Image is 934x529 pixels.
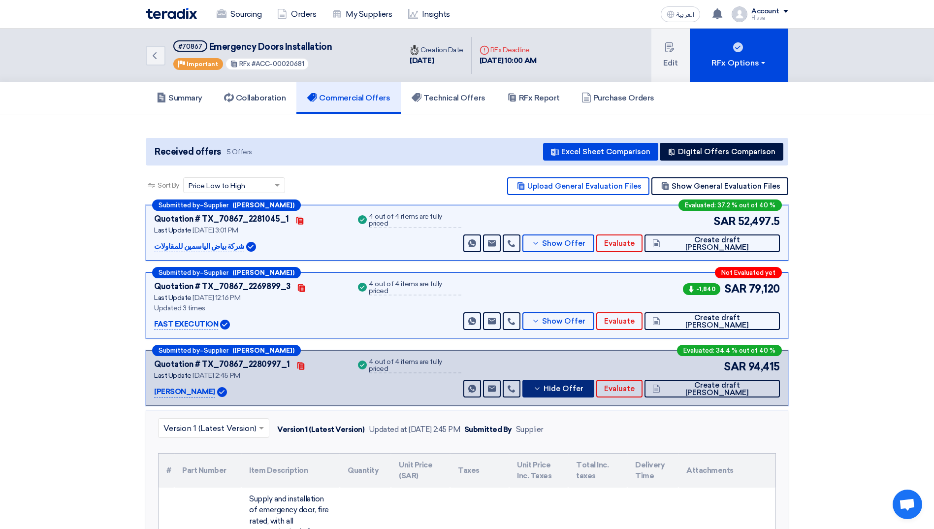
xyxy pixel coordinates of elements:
span: Create draft [PERSON_NAME] [663,314,772,329]
div: Hissa [751,15,788,21]
span: Received offers [155,145,221,159]
span: Show Offer [542,318,585,325]
span: SAR [724,281,747,297]
div: #70867 [178,43,202,50]
img: Verified Account [220,320,230,330]
a: Insights [400,3,458,25]
div: Version 1 (Latest Version) [277,424,365,435]
span: Hide Offer [544,385,583,393]
h5: Commercial Offers [307,93,390,103]
a: Technical Offers [401,82,496,114]
th: Taxes [450,454,509,488]
a: Orders [269,3,324,25]
span: Evaluate [604,385,635,393]
img: Teradix logo [146,8,197,19]
h5: Emergency Doors Installation [173,40,332,53]
button: Hide Offer [522,380,594,397]
button: Evaluate [596,234,643,252]
span: 5 Offers [227,147,252,157]
img: Verified Account [246,242,256,252]
span: Show Offer [542,240,585,247]
div: Submitted By [464,424,512,435]
th: Part Number [174,454,241,488]
span: Last Update [154,371,192,380]
span: Supplier [204,269,228,276]
b: ([PERSON_NAME]) [232,202,294,208]
span: RFx [239,60,250,67]
div: Account [751,7,779,16]
span: Last Update [154,294,192,302]
a: Collaboration [213,82,297,114]
span: Evaluate [604,240,635,247]
button: Evaluate [596,312,643,330]
th: Unit Price (SAR) [391,454,450,488]
span: Price Low to High [189,181,245,191]
button: Create draft [PERSON_NAME] [644,312,780,330]
button: Show General Evaluation Files [651,177,788,195]
span: Important [187,61,218,67]
div: [DATE] 10:00 AM [480,55,537,66]
b: ([PERSON_NAME]) [232,347,294,354]
span: Last Update [154,226,192,234]
h5: Purchase Orders [581,93,654,103]
span: [DATE] 12:16 PM [193,294,240,302]
th: Attachments [678,454,775,488]
span: Create draft [PERSON_NAME] [663,236,772,251]
img: Verified Account [217,387,227,397]
span: 94,415 [748,359,780,375]
th: # [159,454,174,488]
div: – [152,345,301,356]
span: -1,840 [683,283,720,295]
span: [DATE] 3:01 PM [193,226,238,234]
span: Not Evaluated yet [721,269,775,276]
div: [DATE] [410,55,463,66]
span: Sort By [158,180,179,191]
a: My Suppliers [324,3,400,25]
h5: Summary [157,93,202,103]
div: RFx Options [711,57,767,69]
button: Evaluate [596,380,643,397]
th: Item Description [241,454,340,488]
button: العربية [661,6,700,22]
a: Purchase Orders [571,82,665,114]
div: 4 out of 4 items are fully priced [369,281,461,296]
a: Summary [146,82,213,114]
a: Sourcing [209,3,269,25]
h5: Technical Offers [412,93,485,103]
div: Supplier [516,424,544,435]
div: – [152,267,301,278]
button: Create draft [PERSON_NAME] [644,234,780,252]
p: شركة بياض الياسمين للمقاولات [154,241,244,253]
div: Quotation # TX_70867_2281045_1 [154,213,289,225]
th: Quantity [340,454,391,488]
th: Delivery Time [627,454,678,488]
span: Submitted by [159,269,200,276]
span: 52,497.5 [738,213,780,230]
th: Total Inc. taxes [568,454,627,488]
span: Emergency Doors Installation [209,41,332,52]
div: RFx Deadline [480,45,537,55]
div: Quotation # TX_70867_2280997_1 [154,359,290,370]
b: ([PERSON_NAME]) [232,269,294,276]
span: SAR [713,213,736,230]
div: Updated 3 times [154,303,344,313]
div: 4 out of 4 items are fully priced [369,213,461,228]
span: Submitted by [159,202,200,208]
p: FAST EXECUTION [154,319,218,331]
span: [DATE] 2:45 PM [193,371,240,380]
button: Excel Sheet Comparison [543,143,658,161]
span: SAR [724,359,746,375]
div: Evaluated: 37.2 % out of 40 % [678,199,782,211]
button: RFx Options [690,29,788,82]
a: RFx Report [496,82,571,114]
span: Supplier [204,347,228,354]
button: Create draft [PERSON_NAME] [644,380,780,397]
span: العربية [676,11,694,18]
div: 4 out of 4 items are fully priced [369,359,461,373]
div: Quotation # TX_70867_2269899_3 [154,281,290,293]
span: Create draft [PERSON_NAME] [663,382,772,397]
th: Unit Price Inc. Taxes [509,454,568,488]
button: Show Offer [522,312,594,330]
span: Supplier [204,202,228,208]
button: Upload General Evaluation Files [507,177,649,195]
